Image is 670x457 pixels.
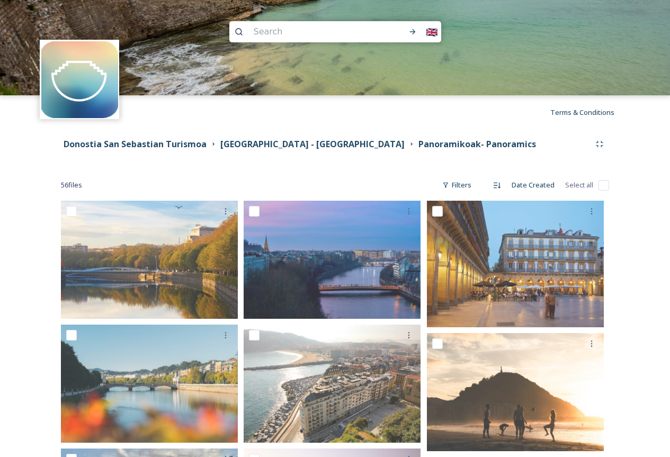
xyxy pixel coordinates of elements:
strong: Donostia San Sebastian Turismoa [64,138,207,150]
img: Zurriola iluntzea kuadrilla - Paul Michael.jpg [427,333,604,451]
strong: [GEOGRAPHIC_DATA] - [GEOGRAPHIC_DATA] [220,138,405,150]
img: Urumea udazkena - Paul Michael.jpg [61,325,238,443]
span: Select all [565,180,593,190]
strong: Panoramikoak- Panoramics [418,138,536,150]
a: Terms & Conditions [550,106,630,119]
span: Terms & Conditions [550,107,614,117]
img: images.jpeg [41,41,118,118]
img: Amara ibaia udazkena [61,201,238,319]
img: konstituzio-plaza---plaza-de-la-constitucin_25469190985_o.jpg [427,201,604,327]
div: Date Created [506,175,560,195]
img: vistas-desde-urgull_25101201229_o.jpg [244,325,421,443]
div: 🇬🇧 [422,22,441,41]
input: Search [248,20,384,43]
img: Urumera ibia iluntzean [244,201,421,319]
div: Filters [437,175,477,195]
